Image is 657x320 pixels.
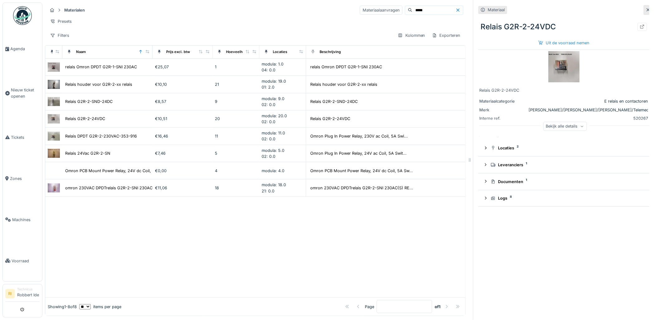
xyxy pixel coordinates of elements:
div: €10,51 [155,116,210,122]
summary: Logs8 [481,193,647,204]
div: €8,57 [155,99,210,104]
span: modula: 11.0 [262,131,285,135]
a: RI TechnicusRobbert Ide [5,287,40,302]
img: Relais 24Vac G2R-2-SN [48,149,60,158]
summary: Locaties2 [481,142,647,154]
div: Interne ref. [480,115,526,121]
span: modula: 18.0 [262,182,286,187]
div: 11 [215,133,257,139]
div: Filters [47,31,72,40]
div: 5 [215,150,257,156]
span: modula: 1.0 [262,62,284,66]
div: Materiaalcategorie [480,98,526,104]
strong: of 1 [435,304,441,310]
span: Zones [10,176,40,182]
div: 20 [215,116,257,122]
div: Omron Plug In Power Relay, 24V ac Coil, 5A Swit... [311,150,407,156]
div: Beschrijving [320,49,341,55]
span: modula: 9.0 [262,96,285,101]
img: omron 230VAC DPDTrelais G2R-2-SNI 230AC(S) [48,183,60,192]
span: modula: 20.0 [262,114,287,118]
a: Nieuw ticket openen [3,70,42,117]
img: Badge_color-CXgf-gQk.svg [13,6,32,25]
div: Relais G2R-2-24VDC [311,116,350,122]
span: Machines [12,217,40,223]
div: 520267 [529,115,648,121]
div: Relais G2R-2-24VDC [478,19,650,35]
div: Omron PCB Mount Power Relay, 24V dc Coil, 5A Switching Current, DPDT366-338-G2R-2 DC24 [65,168,249,174]
li: RI [5,289,15,298]
div: Showing 1 - 8 of 8 [48,304,77,310]
div: Documenten [491,179,642,185]
img: Relais G2R-2-24VDC [548,51,580,82]
div: Omron Plug In Power Relay, 230V ac Coil, 5A Swi... [311,133,408,139]
span: modula: 19.0 [262,79,286,84]
div: Naam [76,49,86,55]
img: Relais G2R-2-SND-24DC [48,97,60,106]
span: 04: 0.0 [262,68,276,72]
div: Omron PCB Mount Power Relay, 24V dc Coil, 5A Sw... [311,168,413,174]
li: Robbert Ide [17,287,40,300]
span: 02: 0.0 [262,154,276,159]
div: €10,10 [155,81,210,87]
div: Relais G2R-2-SND-24DC [311,99,358,104]
div: Page [365,304,374,310]
span: 02: 0.0 [262,119,276,124]
a: Voorraad [3,240,42,281]
div: omron 230VAC DPDTrelais G2R-2-SNI 230AC(S) [65,185,158,191]
div: Relais 24Vac G2R-2-SN [65,150,110,156]
div: 9 [215,99,257,104]
div: Materiaal [488,7,505,13]
span: 21: 0.0 [262,189,275,193]
div: Materiaalaanvragen [360,6,403,15]
div: Presets [47,17,75,26]
div: relais Omron DPDT G2R-1-SNI 230AC [311,64,382,70]
div: items per page [79,304,121,310]
div: Exporteren [429,31,463,40]
summary: Documenten1 [481,176,647,187]
strong: Materialen [62,7,87,13]
div: Relais G2R-2-24VDC [480,87,648,93]
div: Logs [491,195,642,201]
div: Bekijk alle details [543,122,587,131]
div: Relais houder voor G2R-2-xx relais [65,81,132,87]
div: Relais G2R-2-SND-24DC [65,99,113,104]
div: Relais houder voor G2R-2-xx relais [311,81,378,87]
img: Relais houder voor G2R-2-xx relais [48,80,60,89]
div: relais Omron DPDT G2R-1-SNI 230AC [65,64,137,70]
div: Relais DPDT G2R-2-230VAC-353-916 [65,133,137,139]
div: Prijs excl. btw [166,49,190,55]
img: relais Omron DPDT G2R-1-SNI 230AC [48,62,60,71]
a: Agenda [3,28,42,70]
span: Agenda [10,46,40,52]
a: Machines [3,199,42,240]
div: €0,00 [155,168,210,174]
a: Zones [3,158,42,199]
div: €16,46 [155,133,210,139]
div: E relais en contactoren [529,98,648,104]
div: 4 [215,168,257,174]
div: €7,46 [155,150,210,156]
div: Locaties [491,145,642,151]
span: Voorraad [12,258,40,264]
span: modula: 5.0 [262,148,285,153]
span: 01: 2.0 [262,85,275,90]
div: omron 230VAC DPDTrelais G2R-2-SNI 230AC(S) RE... [311,185,413,191]
div: Relais G2R-2-24VDC [65,116,105,122]
div: 21 [215,81,257,87]
div: Locaties [273,49,287,55]
div: Merk [480,107,526,113]
div: 18 [215,185,257,191]
div: €11,06 [155,185,210,191]
img: Relais G2R-2-24VDC [48,114,60,123]
div: Kolommen [395,31,428,40]
div: €25,07 [155,64,210,70]
span: modula: 4.0 [262,168,285,173]
div: Technicus [17,287,40,292]
img: Relais DPDT G2R-2-230VAC-353-916 [48,132,60,141]
span: 02: 0.0 [262,137,276,141]
span: 02: 0.0 [262,102,276,107]
div: 1 [215,64,257,70]
div: Leveranciers [491,162,642,168]
span: Tickets [11,134,40,140]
